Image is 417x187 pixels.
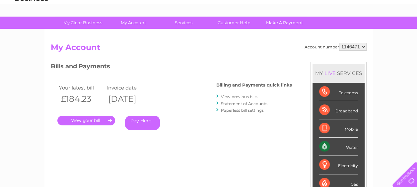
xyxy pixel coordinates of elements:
a: My Clear Business [55,17,110,29]
a: Log out [395,28,411,33]
a: Water [300,28,313,33]
div: Clear Business is a trading name of Verastar Limited (registered in [GEOGRAPHIC_DATA] No. 3667643... [52,4,366,32]
img: logo.png [15,17,48,37]
a: Statement of Accounts [221,101,267,106]
a: Pay Here [125,116,160,130]
a: 0333 014 3131 [292,3,338,12]
th: [DATE] [105,92,153,106]
div: Water [319,138,358,156]
a: . [57,116,115,125]
div: Electricity [319,156,358,174]
a: Telecoms [335,28,355,33]
h3: Bills and Payments [51,62,292,73]
a: Paperless bill settings [221,108,264,113]
a: My Account [106,17,161,29]
div: Account number [305,43,367,51]
h2: My Account [51,43,367,55]
a: Make A Payment [257,17,312,29]
h4: Billing and Payments quick links [216,83,292,88]
a: View previous bills [221,94,257,99]
td: Your latest bill [57,83,105,92]
td: Invoice date [105,83,153,92]
div: Broadband [319,101,358,119]
th: £184.23 [57,92,105,106]
div: Telecoms [319,83,358,101]
a: Energy [317,28,331,33]
a: Customer Help [207,17,261,29]
a: Services [156,17,211,29]
div: Mobile [319,119,358,138]
a: Blog [359,28,369,33]
a: Contact [373,28,389,33]
div: MY SERVICES [313,64,365,83]
div: LIVE [323,70,337,76]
